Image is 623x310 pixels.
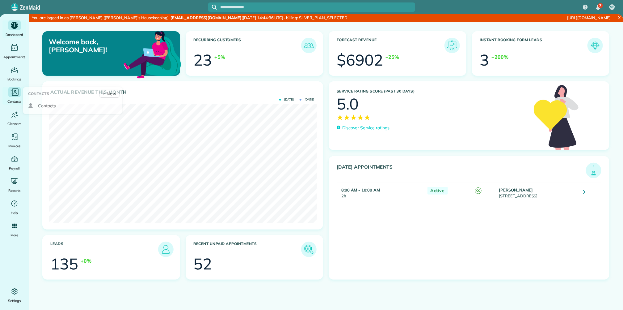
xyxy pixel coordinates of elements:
a: Discover Service ratings [337,125,389,131]
div: +25% [385,53,399,61]
span: ★ [343,112,350,123]
span: Payroll [9,165,20,171]
a: X [616,14,623,21]
a: Payroll [2,154,26,171]
span: Active [427,187,448,195]
button: Focus search [208,5,217,10]
p: Welcome back, [PERSON_NAME]! [49,38,136,54]
h3: [DATE] Appointments [337,164,586,178]
span: New [107,91,116,97]
span: Invoices [8,143,21,149]
a: Contacts [26,100,120,111]
a: Settings [2,286,26,304]
a: Dashboard [2,20,26,38]
p: Discover Service ratings [342,125,389,131]
h3: Forecast Revenue [337,38,444,53]
a: Contacts [2,87,26,105]
span: ★ [337,112,343,123]
img: icon_recurring_customers-cf858462ba22bcd05b5a5880d41d6543d210077de5bb9ebc9590e49fd87d84ed.png [303,39,315,52]
div: +0% [81,257,91,265]
strong: 8:00 AM - 10:00 AM [341,187,380,192]
h3: Service Rating score (past 30 days) [337,89,528,93]
img: dashboard_welcome-42a62b7d889689a78055ac9021e634bf52bae3f8056760290aed330b23ab8690.png [122,24,182,84]
a: Help [2,199,26,216]
div: 3 [480,52,489,68]
div: 135 [50,256,78,272]
div: 23 [194,52,212,68]
span: ★ [357,112,364,123]
img: icon_form_leads-04211a6a04a5b2264e4ee56bc0799ec3eb69b7e499cbb523a139df1d13a81ae0.png [589,39,601,52]
span: MS [610,5,615,10]
strong: [EMAIL_ADDRESS][DOMAIN_NAME] [170,15,242,20]
span: Help [11,210,18,216]
h3: Instant Booking Form Leads [480,38,588,53]
span: ★ [350,112,357,123]
h3: Actual Revenue this month [50,89,317,95]
div: +5% [214,53,225,61]
div: You are logged in as [PERSON_NAME] ([PERSON_NAME]'s Housekeeping) · ([DATE] 14:44:36 UTC) · billi... [29,14,418,22]
span: Contacts [28,91,49,97]
span: Dashboard [6,32,23,38]
span: Reports [8,187,21,194]
span: Settings [8,298,21,304]
img: icon_forecast_revenue-8c13a41c7ed35a8dcfafea3cbb826a0462acb37728057bba2d056411b612bbbe.png [446,39,458,52]
img: icon_todays_appointments-901f7ab196bb0bea1936b74009e4eb5ffbc2d2711fa7634e0d609ed5ef32b18b.png [587,164,600,177]
span: Bookings [7,76,22,82]
span: 7 [599,3,601,8]
svg: Focus search [212,5,217,10]
a: Reports [2,176,26,194]
a: Appointments [2,43,26,60]
span: Cleaners [7,121,21,127]
span: Appointments [3,54,26,60]
div: $6902 [337,52,383,68]
a: Cleaners [2,110,26,127]
a: Invoices [2,132,26,149]
div: 52 [194,256,212,272]
td: 2h [337,183,424,202]
span: More [11,232,18,238]
div: 7 unread notifications [592,1,605,14]
div: +200% [491,53,508,61]
img: icon_leads-1bed01f49abd5b7fead27621c3d59655bb73ed531f8eeb49469d10e621d6b896.png [160,243,172,256]
a: [URL][DOMAIN_NAME] [567,15,611,20]
span: [DATE] [300,98,314,101]
h3: Recurring Customers [194,38,301,53]
a: Bookings [2,65,26,82]
span: Contacts [38,103,56,109]
span: [DATE] [279,98,294,101]
span: ★ [364,112,371,123]
td: [STREET_ADDRESS] [497,183,579,202]
h3: Recent unpaid appointments [194,242,301,257]
span: Contacts [7,98,21,105]
span: CC [475,187,482,194]
h3: Leads [50,242,158,257]
strong: [PERSON_NAME] [499,187,533,192]
img: icon_unpaid_appointments-47b8ce3997adf2238b356f14209ab4cced10bd1f174958f3ca8f1d0dd7fffeee.png [303,243,315,256]
a: New [99,90,120,98]
div: 5.0 [337,96,359,112]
